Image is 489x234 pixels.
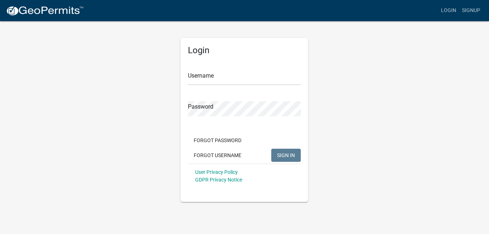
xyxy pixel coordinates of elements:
[195,169,238,175] a: User Privacy Policy
[271,149,301,162] button: SIGN IN
[188,149,247,162] button: Forgot Username
[195,177,242,183] a: GDPR Privacy Notice
[188,134,247,147] button: Forgot Password
[188,45,301,56] h5: Login
[459,4,483,17] a: Signup
[277,152,295,158] span: SIGN IN
[438,4,459,17] a: Login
